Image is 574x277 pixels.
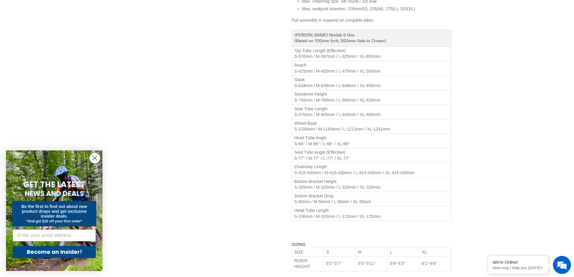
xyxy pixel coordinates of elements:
span: We're online! [35,76,83,137]
span: *And get $10 off your first order* [26,219,82,223]
input: Enter your email address [13,229,96,241]
td: S [324,248,356,257]
div: Minimize live chat window [99,3,113,17]
span: Max. seatpost insertion: 200mm(S), 235(M), 275(L), 320(XL) [302,6,415,11]
div: M [358,249,385,255]
div: We're Online! [493,260,544,265]
span: Be the first to find out about new product drops and get exclusive insider deals. [21,204,87,219]
div: 5'9"-6'3" [390,261,417,267]
td: Top Tube Length (Effective) S-570mm / M-597mm / L-625mm / XL-652mm [292,46,451,61]
div: Navigation go back [7,33,16,42]
td: Bottom Bracket Height S-325mm / M-325mm / L-325mm / XL-325mm [292,177,451,192]
td: Seat Tube Length S-370mm / M-405mm / L-445mm / XL-490mm [292,105,451,119]
td: Chainstay Length S-415-430mm / M-415-430mm / L-415-430mm / XL-415-430mm [292,163,451,177]
p: How may I help you today? [493,266,544,270]
td: Bottom Bracket Drop S-50mm / M-50mm / L-50mm / XL-50mm [292,192,451,206]
span: GET THE LATEST [23,179,85,190]
div: 6'1"-6'6" [422,261,449,267]
td: Head Tube Length S-100mm / M-105mm / L-115mm / XL-125mm [292,206,451,221]
td: Standover Height S-745mm / M-780mm / L-800mm / XL-830mm [292,90,451,105]
td: Reach S-425mm / M-450mm / L-475mm / XL-500mm [292,61,451,76]
td: Stack S-634mm / M-638mm / L-648mm / XL-656mm [292,76,451,90]
textarea: Type your message and hit 'Enter' [3,165,115,186]
div: XL [422,249,449,255]
td: Head Tube Angle S-66° / M-66° / L-66° / XL-66° [292,134,451,148]
em: Full assembly is required on complete bikes. [292,18,375,23]
img: d_696896380_company_1647369064580_696896380 [19,30,34,45]
td: Wheel Base S-1156mm / M-1183mm / L-1212mm / XL-1241mm [292,119,451,134]
th: [PERSON_NAME] Nimble 9 Geo (Based on 150mm fork, 563mm Axle to Crown) [292,30,451,46]
div: SIZE [294,249,321,255]
button: Close dialog [89,153,100,163]
span: NEWS AND DEALS [25,189,84,198]
span: SIZING [292,242,306,247]
div: RIDER HEIGHT [294,258,321,270]
div: L [390,249,417,255]
div: 5'2"-5'7" [326,261,353,267]
button: Become an Insider! [13,246,96,258]
div: 5'5"-5'11" [358,261,385,267]
div: Chat with us now [40,34,110,42]
td: Seat Tube Angle (Effective) S-77° / M-77° / L-77° / XL-77° [292,148,451,163]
